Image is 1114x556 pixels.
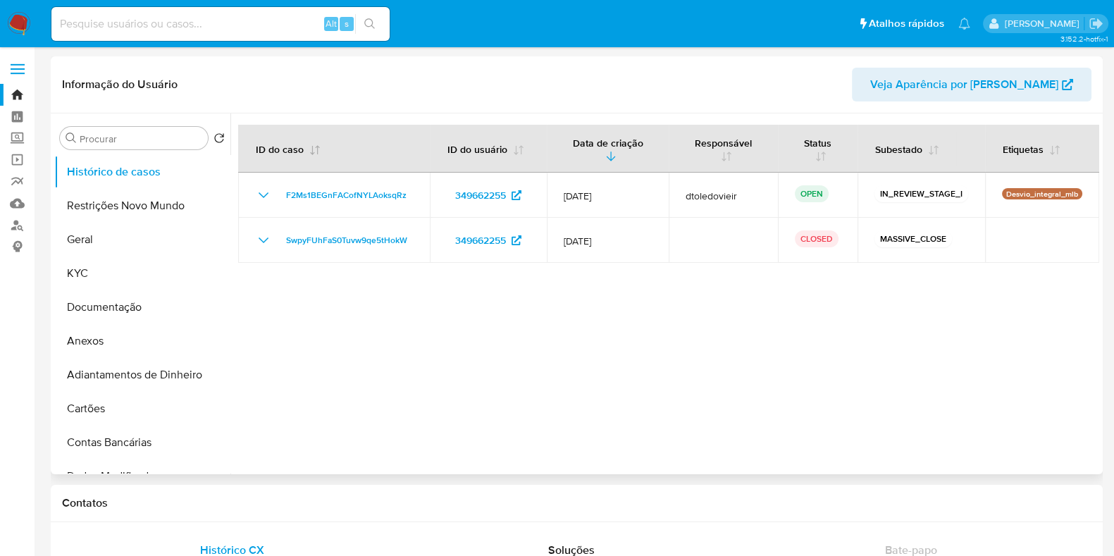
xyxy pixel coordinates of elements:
[66,132,77,144] button: Procurar
[62,78,178,92] h1: Informação do Usuário
[80,132,202,145] input: Procurar
[54,155,230,189] button: Histórico de casos
[54,392,230,426] button: Cartões
[1004,17,1084,30] p: danilo.toledo@mercadolivre.com
[870,68,1058,101] span: Veja Aparência por [PERSON_NAME]
[54,189,230,223] button: Restrições Novo Mundo
[1089,16,1103,31] a: Sair
[326,17,337,30] span: Alt
[54,223,230,257] button: Geral
[51,15,390,33] input: Pesquise usuários ou casos...
[958,18,970,30] a: Notificações
[852,68,1091,101] button: Veja Aparência por [PERSON_NAME]
[213,132,225,148] button: Retornar ao pedido padrão
[54,358,230,392] button: Adiantamentos de Dinheiro
[54,290,230,324] button: Documentação
[345,17,349,30] span: s
[869,16,944,31] span: Atalhos rápidos
[62,496,1091,510] h1: Contatos
[54,459,230,493] button: Dados Modificados
[54,426,230,459] button: Contas Bancárias
[355,14,384,34] button: search-icon
[54,324,230,358] button: Anexos
[54,257,230,290] button: KYC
